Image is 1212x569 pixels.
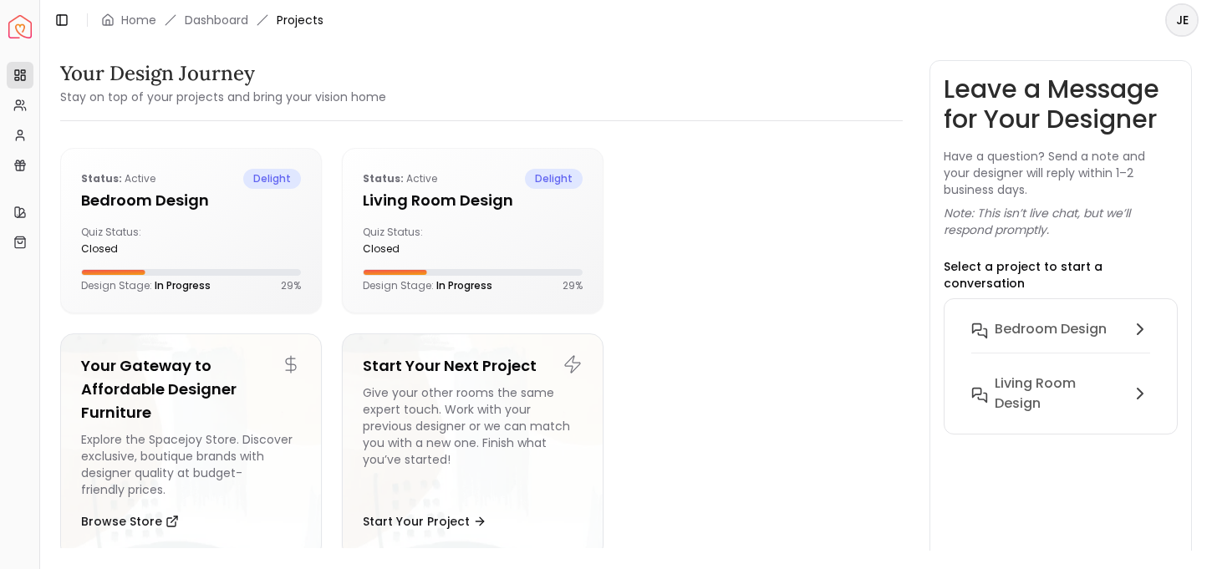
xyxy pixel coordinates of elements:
[81,189,301,212] h5: Bedroom design
[363,169,437,189] p: active
[81,505,179,538] button: Browse Store
[81,171,122,185] b: Status:
[958,367,1164,420] button: Living Room design
[944,74,1179,135] h3: Leave a Message for Your Designer
[944,148,1179,198] p: Have a question? Send a note and your designer will reply within 1–2 business days.
[995,319,1107,339] h6: Bedroom design
[185,12,248,28] a: Dashboard
[81,279,211,292] p: Design Stage:
[101,12,323,28] nav: breadcrumb
[81,354,301,424] h5: Your Gateway to Affordable Designer Furniture
[8,15,32,38] a: Spacejoy
[944,258,1179,292] p: Select a project to start a conversation
[1165,3,1199,37] button: JE
[60,333,322,559] a: Your Gateway to Affordable Designer FurnitureExplore the Spacejoy Store. Discover exclusive, bout...
[1167,5,1197,35] span: JE
[277,12,323,28] span: Projects
[563,279,583,292] p: 29 %
[8,15,32,38] img: Spacejoy Logo
[995,373,1124,414] h6: Living Room design
[81,226,185,256] div: Quiz Status:
[243,169,301,189] span: delight
[363,354,583,378] h5: Start Your Next Project
[525,169,583,189] span: delight
[436,278,492,292] span: In Progress
[363,226,466,256] div: Quiz Status:
[281,279,301,292] p: 29 %
[155,278,211,292] span: In Progress
[363,505,486,538] button: Start Your Project
[342,333,603,559] a: Start Your Next ProjectGive your other rooms the same expert touch. Work with your previous desig...
[944,205,1179,238] p: Note: This isn’t live chat, but we’ll respond promptly.
[363,242,466,256] div: closed
[60,60,386,87] h3: Your Design Journey
[363,189,583,212] h5: Living Room design
[81,242,185,256] div: closed
[363,384,583,498] div: Give your other rooms the same expert touch. Work with your previous designer or we can match you...
[121,12,156,28] a: Home
[363,279,492,292] p: Design Stage:
[363,171,404,185] b: Status:
[958,312,1164,367] button: Bedroom design
[81,431,301,498] div: Explore the Spacejoy Store. Discover exclusive, boutique brands with designer quality at budget-f...
[81,169,155,189] p: active
[60,89,386,105] small: Stay on top of your projects and bring your vision home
